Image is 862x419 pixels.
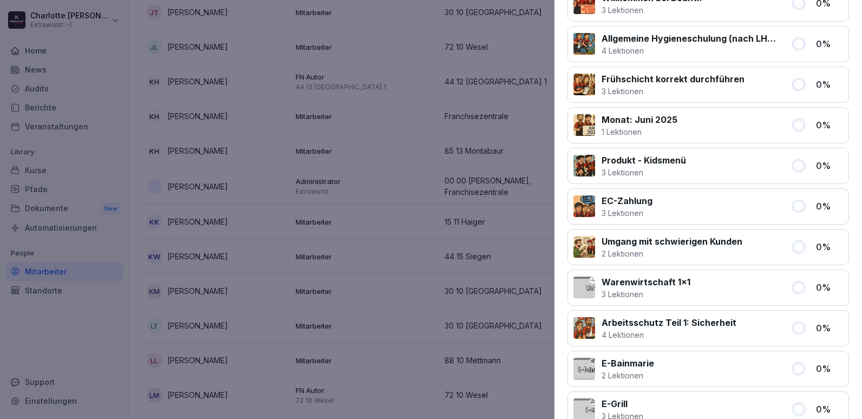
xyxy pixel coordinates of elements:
p: Monat: Juni 2025 [602,113,677,126]
p: 2 Lektionen [602,370,654,381]
p: 0 % [816,119,843,132]
p: Arbeitsschutz Teil 1: Sicherheit [602,316,736,329]
p: 0 % [816,37,843,50]
p: 0 % [816,322,843,335]
p: 0 % [816,240,843,253]
p: E-Grill [602,397,643,410]
p: 0 % [816,281,843,294]
p: Warenwirtschaft 1x1 [602,276,690,289]
p: Produkt - Kidsmenü [602,154,686,167]
p: Frühschicht korrekt durchführen [602,73,745,86]
p: Allgemeine Hygieneschulung (nach LHMV §4) [602,32,778,45]
p: 0 % [816,403,843,416]
p: Umgang mit schwierigen Kunden [602,235,742,248]
p: 0 % [816,362,843,375]
p: 4 Lektionen [602,45,778,56]
p: E-Bainmarie [602,357,654,370]
p: 3 Lektionen [602,167,686,178]
p: 1 Lektionen [602,126,677,138]
p: 0 % [816,78,843,91]
p: 0 % [816,200,843,213]
p: 0 % [816,159,843,172]
p: 3 Lektionen [602,207,652,219]
p: 2 Lektionen [602,248,742,259]
p: EC-Zahlung [602,194,652,207]
p: 3 Lektionen [602,289,690,300]
p: 4 Lektionen [602,329,736,341]
p: 3 Lektionen [602,4,702,16]
p: 3 Lektionen [602,86,745,97]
